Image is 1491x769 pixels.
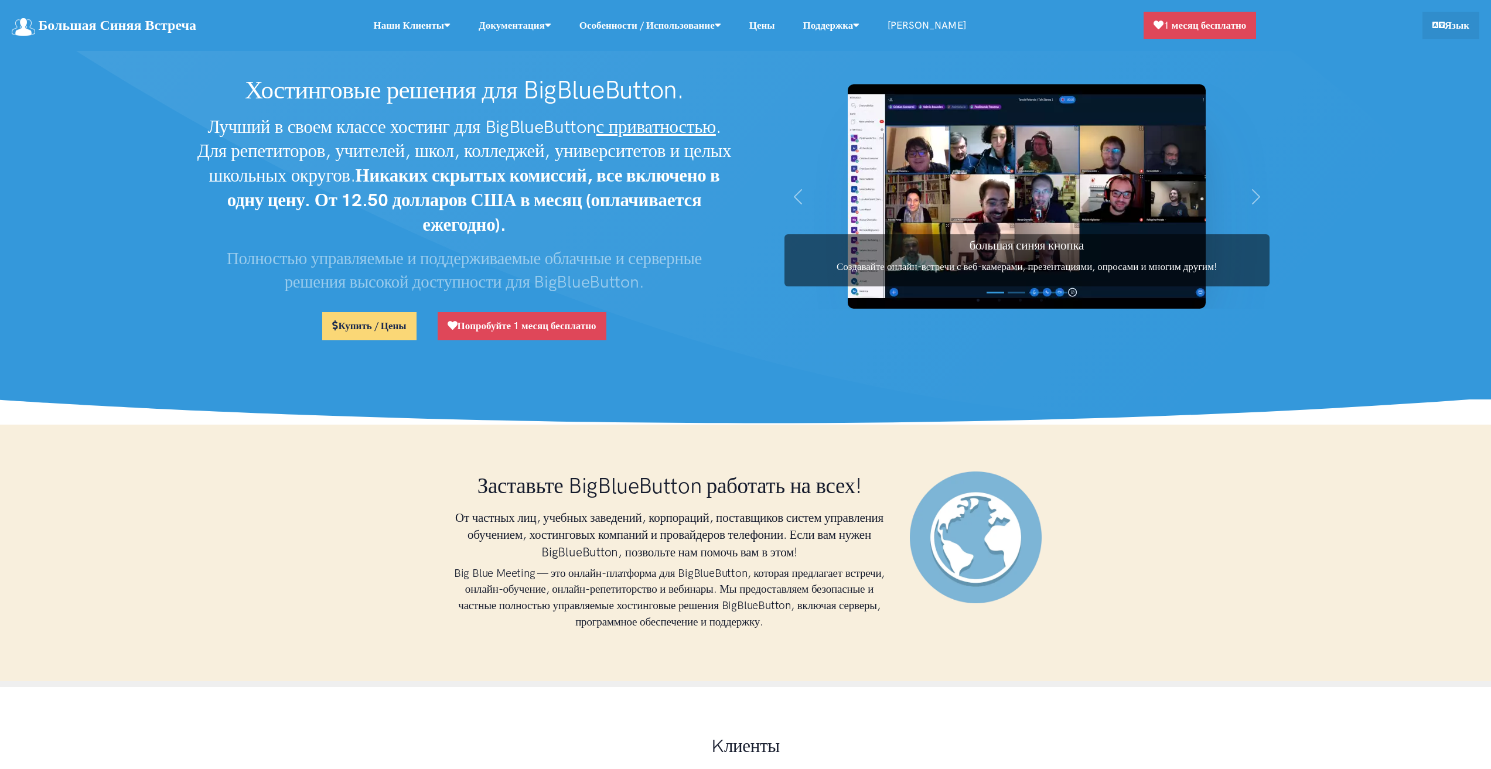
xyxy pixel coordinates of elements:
h1: Заставьте BigBlueButton работать на всех! [453,471,886,500]
a: Наши клиенты [360,13,465,38]
h3: Полностью управляемые и поддерживаемые облачные и серверные решения высокой доступности для BigBl... [195,247,734,294]
a: Цены [735,13,789,38]
a: Попробуйте 1 месяц бесплатно [438,312,606,340]
u: с приватностью [596,116,716,138]
a: Особенности / Использование [565,13,735,38]
a: Документация [465,13,565,38]
a: Поддержка [789,13,874,38]
a: [PERSON_NAME] [874,13,980,38]
h3: От частных лиц, учебных заведений, корпораций, поставщиков систем управления обучением, хостингов... [453,509,886,560]
a: Большая Синяя Встреча [12,13,196,38]
a: 1 месяц бесплатно [1144,12,1256,39]
a: Купить / Цены [322,312,416,340]
h2: Лучший в своем классе хостинг для BigBlueButton . Для репетиторов, учителей, школ, колледжей, уни... [195,115,734,237]
strong: Никаких скрытых комиссий, все включено в одну цену. От 12.50 долларов США в месяц (оплачивается е... [227,165,720,235]
h3: большая синяя кнопка [784,237,1270,254]
img: Скриншот BigBlueButton [848,84,1206,309]
p: Создавайте онлайн-встречи с веб-камерами, презентациями, опросами и многим другим! [784,259,1270,275]
img: логотип [12,18,35,36]
h1: Хостинговые решения для BigBlueButton. [195,75,734,105]
h2: Kлиенты [183,734,1308,758]
a: Язык [1422,12,1479,39]
h4: Big Blue Meeting — это онлайн-платформа для BigBlueButton, которая предлагает встречи, онлайн-обу... [453,565,886,630]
